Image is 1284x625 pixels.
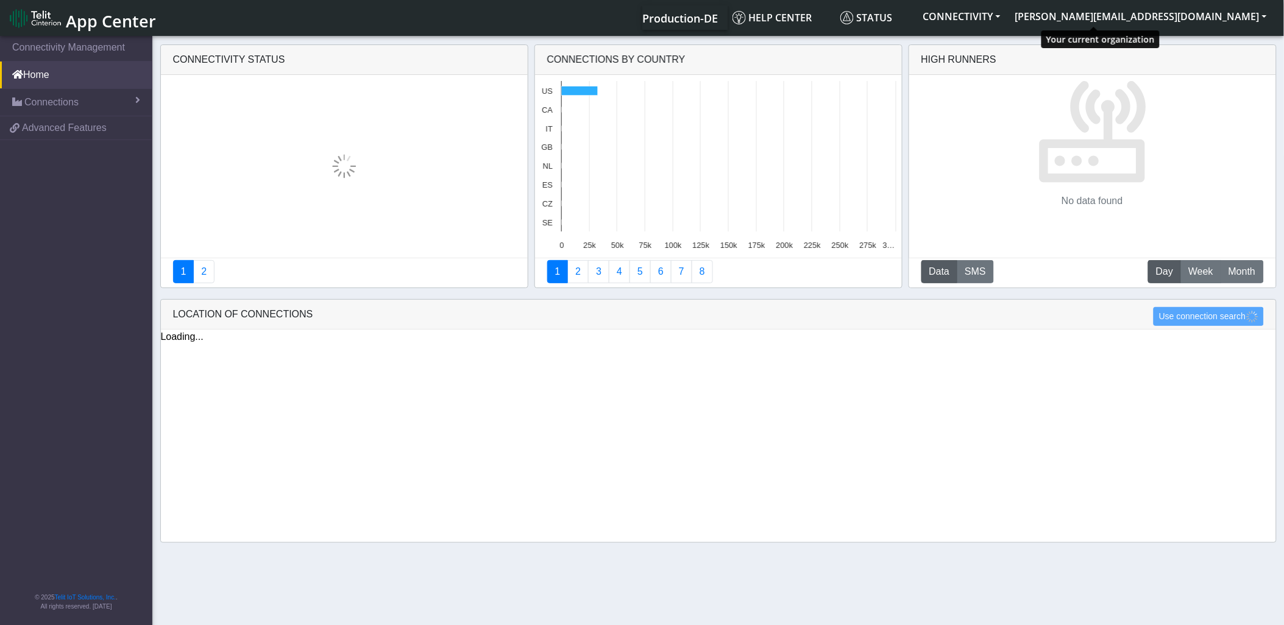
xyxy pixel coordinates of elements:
[611,241,624,250] text: 50k
[732,11,746,24] img: knowledge.svg
[1154,307,1263,326] button: Use connection search
[542,218,552,227] text: SE
[567,260,589,283] a: Carrier
[583,241,596,250] text: 25k
[1188,264,1213,279] span: Week
[630,260,651,283] a: Usage by Carrier
[542,199,552,208] text: CZ
[173,260,194,283] a: Connectivity status
[161,300,1276,330] div: LOCATION OF CONNECTIONS
[643,11,718,26] span: Production-DE
[24,95,79,110] span: Connections
[748,241,765,250] text: 175k
[776,241,793,250] text: 200k
[542,87,553,96] text: US
[957,260,994,283] button: SMS
[588,260,609,283] a: Usage per Country
[1148,260,1181,283] button: Day
[671,260,692,283] a: Zero Session
[1038,75,1147,184] img: No data found
[609,260,630,283] a: Connections By Carrier
[161,330,1276,344] div: Loading...
[720,241,737,250] text: 150k
[1221,260,1263,283] button: Month
[542,161,552,171] text: NL
[1156,264,1173,279] span: Day
[804,241,821,250] text: 225k
[1062,194,1123,208] p: No data found
[1229,264,1255,279] span: Month
[1246,311,1258,323] img: loading
[535,45,902,75] div: Connections By Country
[916,5,1008,27] button: CONNECTIVITY
[1008,5,1274,27] button: [PERSON_NAME][EMAIL_ADDRESS][DOMAIN_NAME]
[859,241,876,250] text: 275k
[55,594,116,601] a: Telit IoT Solutions, Inc.
[642,5,718,30] a: Your current platform instance
[542,180,552,189] text: ES
[559,241,564,250] text: 0
[1041,30,1160,48] div: Your current organization
[840,11,854,24] img: status.svg
[10,5,154,31] a: App Center
[547,260,569,283] a: Connections By Country
[921,260,958,283] button: Data
[173,260,516,283] nav: Summary paging
[161,45,528,75] div: Connectivity status
[732,11,812,24] span: Help center
[22,121,107,135] span: Advanced Features
[10,9,61,28] img: logo-telit-cinterion-gw-new.png
[921,52,997,67] div: High Runners
[692,241,709,250] text: 125k
[541,143,553,152] text: GB
[545,124,553,133] text: IT
[66,10,156,32] span: App Center
[650,260,672,283] a: 14 Days Trend
[882,241,895,250] text: 3…
[692,260,713,283] a: Not Connected for 30 days
[728,5,835,30] a: Help center
[542,105,553,115] text: CA
[835,5,916,30] a: Status
[840,11,893,24] span: Status
[1180,260,1221,283] button: Week
[332,154,356,178] img: loading.gif
[193,260,215,283] a: Deployment status
[664,241,681,250] text: 100k
[831,241,848,250] text: 250k
[639,241,651,250] text: 75k
[547,260,890,283] nav: Summary paging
